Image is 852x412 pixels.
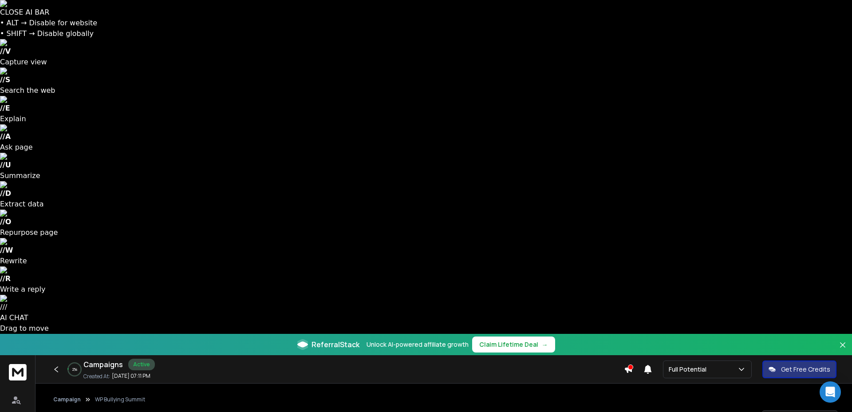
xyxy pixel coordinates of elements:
[542,340,548,349] span: →
[472,337,555,353] button: Claim Lifetime Deal→
[83,373,110,380] p: Created At:
[53,396,81,403] button: Campaign
[367,340,469,349] p: Unlock AI-powered affiliate growth
[83,359,123,370] h1: Campaigns
[669,365,710,374] p: Full Potential
[781,365,830,374] p: Get Free Credits
[762,360,836,378] button: Get Free Credits
[112,372,150,380] p: [DATE] 07:11 PM
[820,381,841,403] div: Open Intercom Messenger
[72,367,77,372] p: 2 %
[128,359,155,370] div: Active
[837,339,848,360] button: Close banner
[95,396,145,403] p: WP Bullying Summit
[312,339,359,350] span: ReferralStack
